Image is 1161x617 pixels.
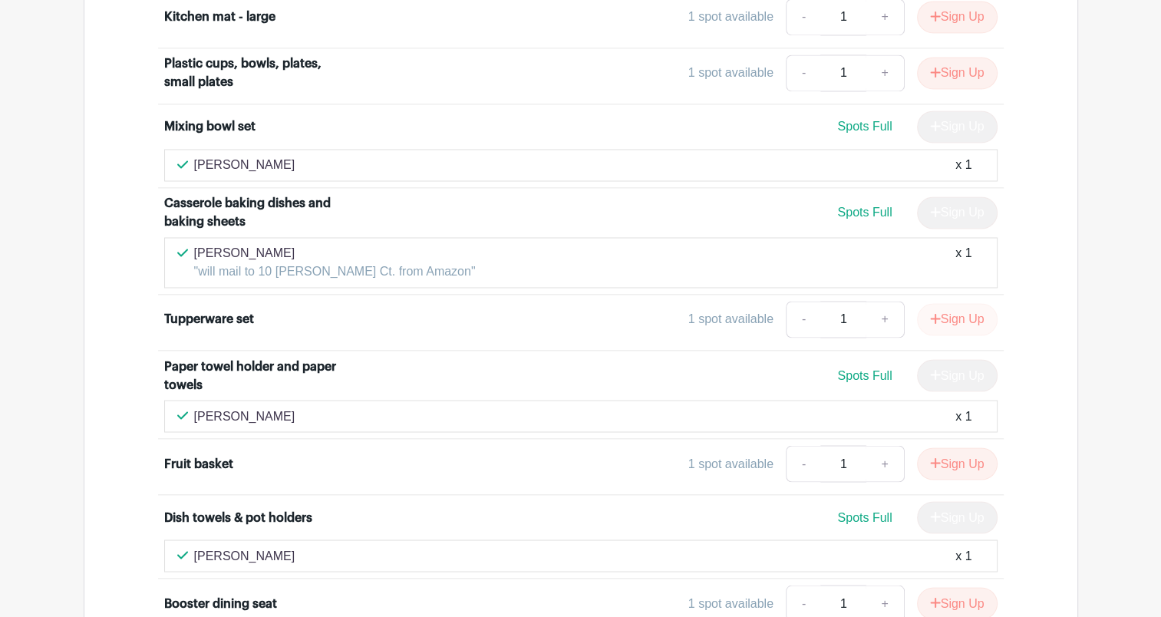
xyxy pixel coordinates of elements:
p: [PERSON_NAME] [194,244,476,262]
div: x 1 [955,244,971,281]
div: x 1 [955,546,971,565]
span: Spots Full [837,120,892,133]
p: "will mail to 10 [PERSON_NAME] Ct. from Amazon" [194,262,476,281]
span: Spots Full [837,510,892,523]
div: x 1 [955,156,971,174]
div: Mixing bowl set [164,117,256,136]
a: + [866,54,904,91]
div: 1 spot available [688,310,773,328]
button: Sign Up [917,447,998,480]
button: Sign Up [917,57,998,89]
p: [PERSON_NAME] [194,407,295,425]
div: Casserole baking dishes and baking sheets [164,194,355,231]
div: Booster dining seat [164,594,277,612]
span: Spots Full [837,368,892,381]
div: 1 spot available [688,64,773,82]
a: + [866,445,904,482]
a: + [866,301,904,338]
div: Fruit basket [164,454,233,473]
div: x 1 [955,407,971,425]
div: Dish towels & pot holders [164,508,312,526]
span: Spots Full [837,206,892,219]
div: Kitchen mat - large [164,8,275,26]
div: 1 spot available [688,594,773,612]
div: Plastic cups, bowls, plates, small plates [164,54,355,91]
a: - [786,301,821,338]
p: [PERSON_NAME] [194,156,295,174]
a: - [786,54,821,91]
button: Sign Up [917,1,998,33]
div: 1 spot available [688,8,773,26]
div: Tupperware set [164,310,254,328]
a: - [786,445,821,482]
p: [PERSON_NAME] [194,546,295,565]
div: Paper towel holder and paper towels [164,357,355,394]
button: Sign Up [917,303,998,335]
div: 1 spot available [688,454,773,473]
